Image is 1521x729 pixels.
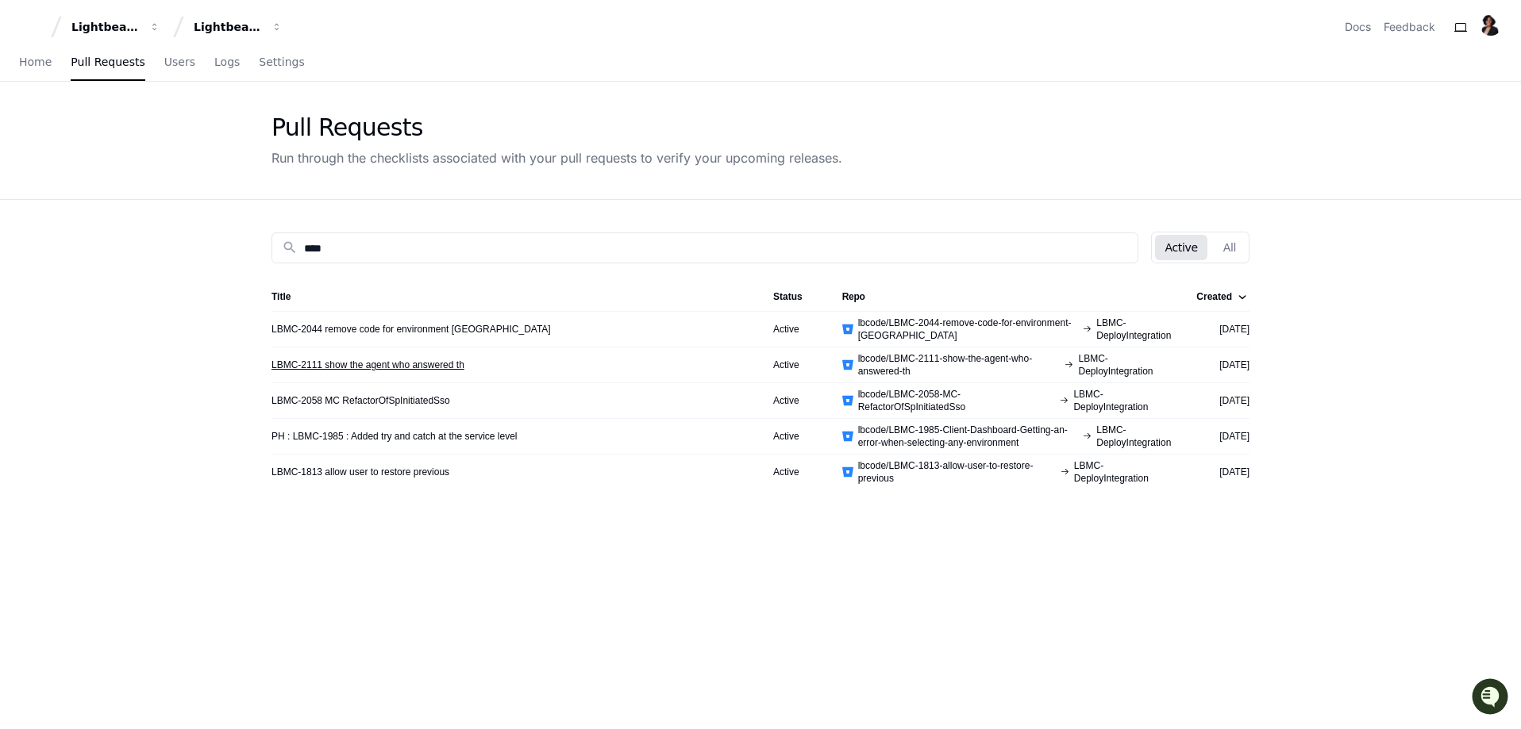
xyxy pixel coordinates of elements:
th: Repo [830,282,1184,311]
div: Active [773,430,817,443]
div: Welcome [16,63,289,89]
a: Home [19,44,52,81]
span: lbcode/LBMC-1813-allow-user-to-restore-previous [858,459,1055,485]
div: Status [773,290,817,303]
span: Home [19,57,52,67]
a: Logs [214,44,240,81]
img: 1756235613930-3d25f9e4-fa56-45dd-b3ad-e072dfbd1548 [16,118,44,147]
div: Active [773,466,817,478]
a: LBMC-1813 allow user to restore previous [271,466,449,478]
a: Settings [259,44,304,81]
img: 165823047 [1480,13,1502,36]
span: Pylon [158,167,192,178]
div: Created [1196,290,1246,303]
div: Active [773,359,817,371]
div: We're available if you need us! [54,134,201,147]
button: Lightbeam Health [65,13,167,41]
div: Run through the checklists associated with your pull requests to verify your upcoming releases. [271,148,842,167]
a: Docs [1345,19,1371,35]
div: [DATE] [1196,466,1250,478]
span: Logs [214,57,240,67]
div: Title [271,290,291,303]
div: Lightbeam Health Solutions [194,19,262,35]
span: LBMC-DeployIntegration [1096,317,1171,342]
div: Created [1196,290,1232,303]
span: LBMC-DeployIntegration [1078,352,1171,378]
a: PH : LBMC-1985 : Added try and catch at the service level [271,430,518,443]
div: Title [271,290,748,303]
a: LBMC-2044 remove code for environment [GEOGRAPHIC_DATA] [271,323,551,336]
span: lbcode/LBMC-1985-Client-Dashboard-Getting-an-error-when-selecting-any-environment [858,424,1078,449]
div: Lightbeam Health [71,19,140,35]
span: LBMC-DeployIntegration [1096,424,1171,449]
div: [DATE] [1196,394,1250,407]
div: [DATE] [1196,323,1250,336]
a: Powered byPylon [112,166,192,178]
div: Status [773,290,803,303]
a: LBMC-2058 MC RefactorOfSpInitiatedSso [271,394,450,407]
div: Active [773,323,817,336]
span: Pull Requests [71,57,144,67]
mat-icon: search [282,240,298,255]
img: PlayerZero [16,16,48,48]
span: LBMC-DeployIntegration [1074,459,1172,485]
span: lbcode/LBMC-2111-show-the-agent-who-answered-th [858,352,1060,378]
span: Settings [259,57,304,67]
a: Users [164,44,195,81]
button: Feedback [1384,19,1435,35]
span: lbcode/LBMC-2044-remove-code-for-environment-[GEOGRAPHIC_DATA] [858,317,1078,342]
button: Active [1155,235,1207,260]
iframe: Open customer support [1470,677,1513,719]
a: LBMC-2111 show the agent who answered th [271,359,464,371]
button: Lightbeam Health Solutions [187,13,289,41]
div: Start new chat [54,118,260,134]
span: LBMC-DeployIntegration [1073,388,1171,413]
span: Users [164,57,195,67]
a: Pull Requests [71,44,144,81]
span: lbcode/LBMC-2058-MC-RefactorOfSpInitiatedSso [858,388,1055,413]
div: [DATE] [1196,359,1250,371]
div: [DATE] [1196,430,1250,443]
div: Pull Requests [271,113,842,142]
button: All [1214,235,1246,260]
div: Active [773,394,817,407]
button: Start new chat [270,123,289,142]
